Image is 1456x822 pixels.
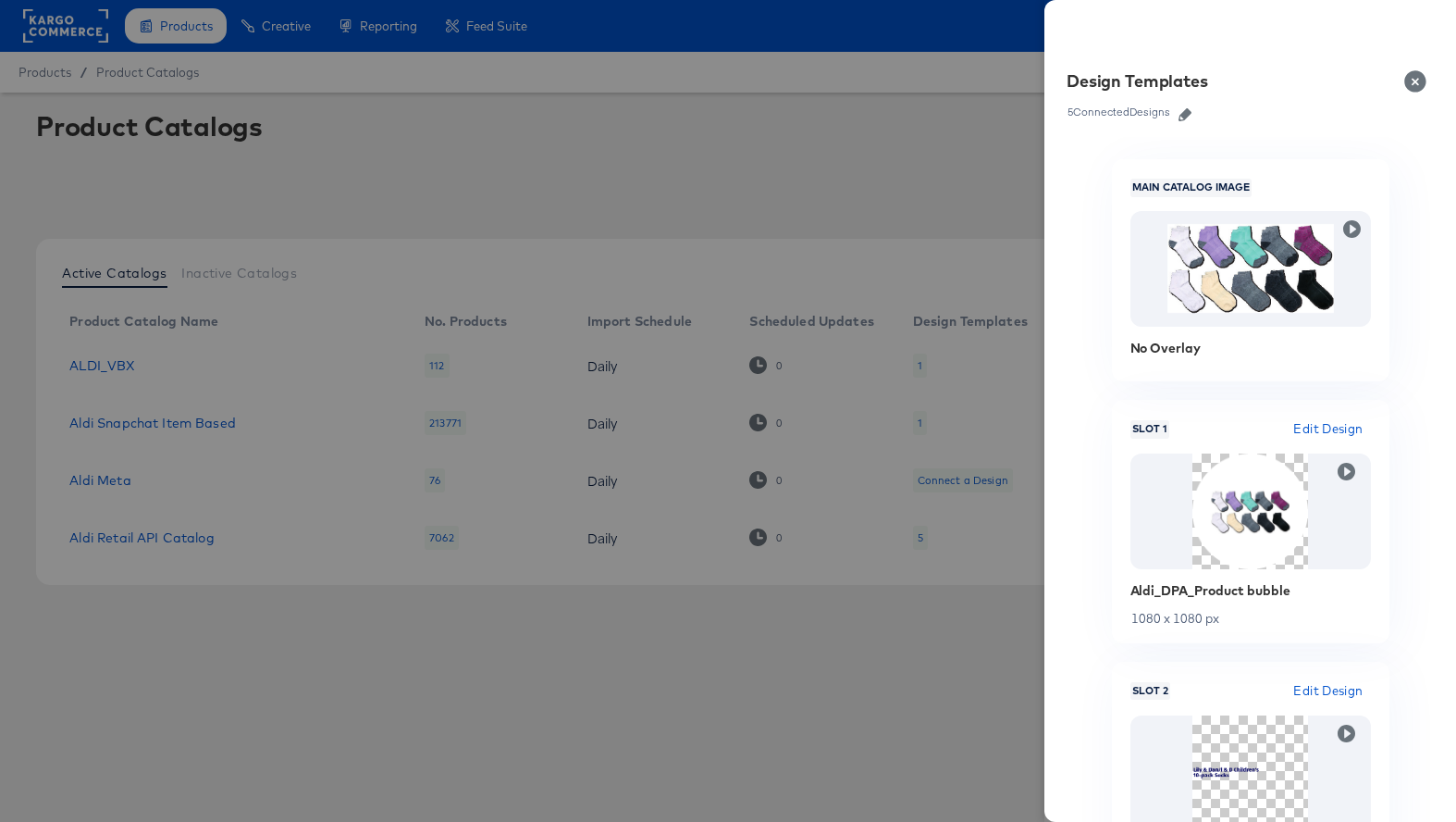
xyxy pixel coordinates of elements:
[1067,70,1208,93] div: Design Templates
[1393,56,1445,107] button: Close
[1130,341,1371,355] div: No Overlay
[1130,583,1371,598] div: Aldi_DPA_Product bubble
[1130,422,1169,437] span: Slot 1
[1130,181,1252,195] span: Main Catalog Image
[1130,684,1170,699] span: Slot 2
[1293,418,1363,440] span: Edit Design
[1067,106,1171,118] div: 5 Connected Designs
[1130,612,1371,625] div: 1080 x 1080 px
[1293,680,1363,702] span: Edit Design
[1286,680,1370,702] button: Edit Design
[1286,418,1370,440] button: Edit Design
